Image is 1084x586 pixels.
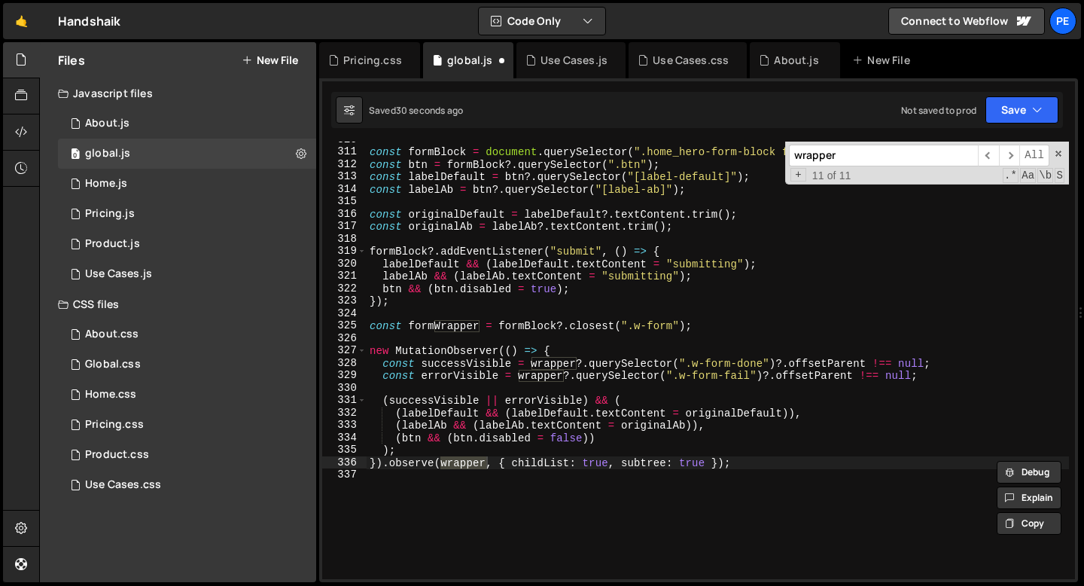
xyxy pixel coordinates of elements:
h2: Files [58,52,85,69]
div: 324 [322,307,367,320]
div: About.js [774,53,818,68]
div: global.js [447,53,492,68]
div: 16572/45051.js [58,169,316,199]
div: 16572/45487.css [58,319,316,349]
button: Copy [997,512,1061,535]
div: 318 [322,233,367,246]
span: ​ [978,145,999,166]
div: 311 [322,145,367,158]
div: 30 seconds ago [396,104,463,117]
button: Save [985,96,1058,124]
div: 323 [322,295,367,307]
div: Use Cases.js [540,53,607,68]
div: 16572/45333.css [58,470,316,500]
div: 328 [322,357,367,370]
div: Use Cases.css [653,53,729,68]
div: Pricing.css [343,53,402,68]
div: Home.js [85,177,127,191]
div: 334 [322,432,367,444]
div: Global.css [85,358,141,371]
div: New File [852,53,915,68]
span: ​ [999,145,1020,166]
div: 330 [322,382,367,395]
div: 16572/45332.js [58,259,316,289]
button: Code Only [479,8,605,35]
div: CSS files [40,289,316,319]
div: 335 [322,444,367,456]
div: 16572/45486.js [58,108,316,139]
span: 0 [71,149,80,161]
div: 315 [322,195,367,208]
a: 🤙 [3,3,40,39]
div: 319 [322,245,367,258]
div: 337 [322,468,367,481]
span: 11 of 11 [806,169,857,182]
button: Debug [997,461,1061,484]
div: Saved [369,104,463,117]
div: Product.js [85,237,140,251]
div: 325 [322,319,367,332]
div: 313 [322,170,367,183]
div: 16572/45430.js [58,199,316,229]
div: 332 [322,407,367,420]
div: 320 [322,258,367,270]
div: 327 [322,344,367,357]
div: 336 [322,456,367,469]
div: 326 [322,332,367,345]
div: 16572/45056.css [58,380,316,410]
div: 312 [322,158,367,171]
div: 331 [322,394,367,407]
span: Search In Selection [1055,168,1064,183]
div: 16572/45431.css [58,410,316,440]
div: Pricing.css [85,418,144,432]
div: 16572/45211.js [58,229,316,259]
span: Alt-Enter [1019,145,1049,166]
div: Product.css [85,448,149,462]
div: 322 [322,282,367,295]
div: 16572/45061.js [58,139,316,169]
span: Whole Word Search [1037,168,1053,183]
div: 314 [322,183,367,196]
span: CaseSensitive Search [1020,168,1036,183]
div: 16572/45330.css [58,440,316,470]
div: Use Cases.css [85,478,161,492]
div: 333 [322,419,367,432]
div: 316 [322,208,367,221]
button: New File [242,54,298,66]
div: Pricing.js [85,207,135,221]
a: Connect to Webflow [888,8,1045,35]
div: 317 [322,220,367,233]
div: Use Cases.js [85,267,152,281]
div: Not saved to prod [901,104,976,117]
div: Javascript files [40,78,316,108]
div: Home.css [85,388,136,401]
div: global.js [85,147,130,160]
div: About.css [85,328,139,341]
span: Toggle Replace mode [790,168,806,182]
div: Handshaik [58,12,120,30]
span: RegExp Search [1003,168,1019,183]
input: Search for [789,145,978,166]
button: Explain [997,487,1061,509]
div: About.js [85,117,129,130]
a: Pe [1049,8,1076,35]
div: 16572/45138.css [58,349,316,380]
div: 321 [322,270,367,282]
div: 329 [322,369,367,382]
